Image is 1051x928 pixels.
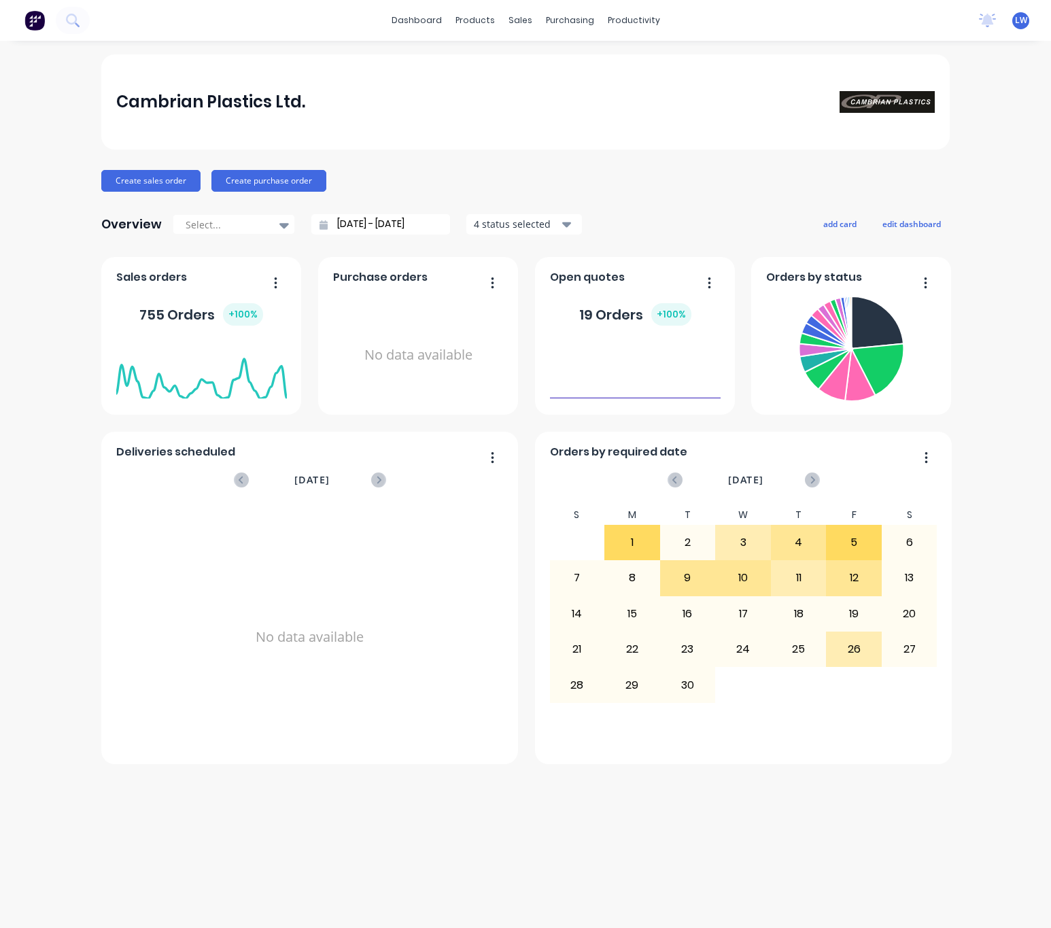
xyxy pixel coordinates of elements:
div: 10 [716,561,770,595]
div: M [604,505,660,525]
div: 4 [772,526,826,560]
div: 7 [550,561,604,595]
a: dashboard [385,10,449,31]
span: Open quotes [550,269,625,286]
div: + 100 % [651,303,691,326]
div: 5 [827,526,881,560]
div: F [826,505,882,525]
div: Overview [101,211,162,238]
div: 9 [661,561,715,595]
div: 28 [550,668,604,702]
span: Orders by required date [550,444,687,460]
div: sales [502,10,539,31]
div: No data available [116,505,504,769]
div: + 100 % [223,303,263,326]
div: products [449,10,502,31]
span: [DATE] [294,472,330,487]
div: 29 [605,668,659,702]
div: productivity [601,10,667,31]
div: 25 [772,632,826,666]
div: 2 [661,526,715,560]
div: 27 [882,632,937,666]
div: T [660,505,716,525]
div: 19 [827,597,881,631]
div: 20 [882,597,937,631]
div: 23 [661,632,715,666]
div: 17 [716,597,770,631]
div: 21 [550,632,604,666]
div: purchasing [539,10,601,31]
div: W [715,505,771,525]
button: 4 status selected [466,214,582,235]
div: 22 [605,632,659,666]
div: 26 [827,632,881,666]
button: Create purchase order [211,170,326,192]
span: [DATE] [728,472,763,487]
button: add card [814,215,865,233]
div: Cambrian Plastics Ltd. [116,88,305,116]
div: 1 [605,526,659,560]
div: 14 [550,597,604,631]
button: Create sales order [101,170,201,192]
div: 4 status selected [474,217,559,231]
div: 24 [716,632,770,666]
span: Purchase orders [333,269,428,286]
span: Sales orders [116,269,187,286]
div: 30 [661,668,715,702]
img: Factory [24,10,45,31]
span: LW [1015,14,1027,27]
img: Cambrian Plastics Ltd. [840,91,935,113]
div: 19 Orders [579,303,691,326]
span: Deliveries scheduled [116,444,235,460]
div: 15 [605,597,659,631]
div: 13 [882,561,937,595]
div: No data available [333,291,504,419]
div: T [771,505,827,525]
div: 18 [772,597,826,631]
div: 755 Orders [139,303,263,326]
div: 12 [827,561,881,595]
div: 11 [772,561,826,595]
div: 3 [716,526,770,560]
div: 8 [605,561,659,595]
span: Orders by status [766,269,862,286]
button: edit dashboard [874,215,950,233]
div: 16 [661,597,715,631]
div: S [882,505,937,525]
div: S [549,505,605,525]
div: 6 [882,526,937,560]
